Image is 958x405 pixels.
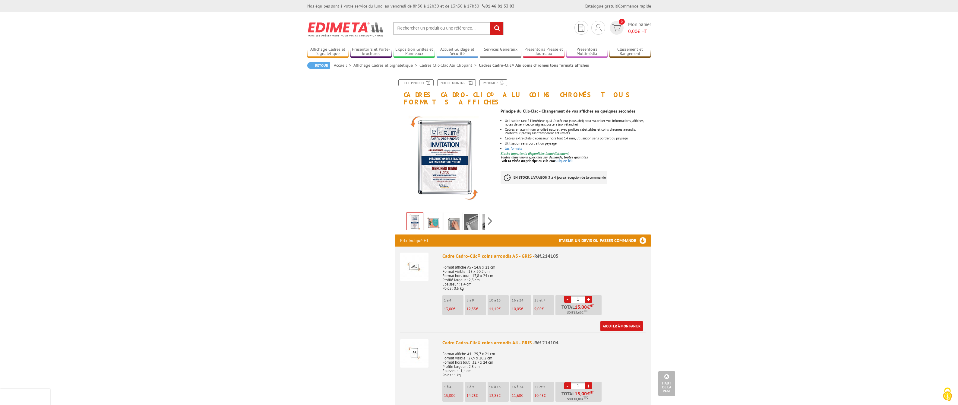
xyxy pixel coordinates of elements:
[466,298,486,302] p: 5 à 9
[487,216,493,226] span: Next
[444,298,463,302] p: 1 à 4
[490,22,503,35] input: rechercher
[628,21,651,35] span: Mon panier
[534,307,554,311] p: €
[353,62,419,68] a: Affichage Cadres et Signalétique
[398,79,434,86] a: Fiche produit
[307,62,330,69] a: Retour
[419,62,479,68] a: Cadres Clic-Clac Alu Clippant
[564,296,571,303] a: -
[479,62,589,68] li: Cadres Cadro-Clic® Alu coins chromés tous formats affiches
[444,393,453,398] span: 15,00
[557,305,602,315] p: Total
[466,393,476,398] span: 14,25
[501,151,569,156] font: Stocks importants disponibles immédiatement
[489,394,509,398] p: €
[466,306,476,311] span: 12,35
[619,19,625,25] span: 0
[628,28,651,35] span: € HT
[575,305,587,309] span: 13,00
[426,214,441,232] img: 214108_cadre_cadro-clic_coins_arrondis_60_x_80_cm.jpg
[587,305,590,309] span: €
[534,385,554,389] p: 25 et +
[442,253,646,260] div: Cadre Cadro-Clic® coins arrondis A5 - GRIS -
[466,394,486,398] p: €
[489,393,498,398] span: 12,85
[307,18,384,40] img: Edimeta
[505,142,651,145] li: Utilisation sens portrait ou paysage.
[534,393,544,398] span: 10,45
[583,309,588,313] sup: TTC
[585,382,592,389] a: +
[482,3,514,9] strong: 01 46 81 33 03
[489,307,509,311] p: €
[395,109,496,210] img: 214101_cadre_cadro-clic_coins_arrondis_a1.jpg
[564,382,571,389] a: -
[578,24,584,32] img: devis rapide
[442,261,646,291] p: Format affiche A5 - 14,8 x 21 cm Format visible : 13 x 20,2 cm Format hors tout : 17,8 x 24 cm Pr...
[628,28,637,34] span: 0,00
[512,298,531,302] p: 16 à 24
[334,62,353,68] a: Accueil
[505,136,651,140] li: Cadres extra-plats d'épaisseur hors tout 14 mm, utilisation sens portrait ou paysage
[480,47,521,57] a: Services Généraux
[609,47,651,57] a: Classement et Rangement
[437,47,478,57] a: Accueil Guidage et Sécurité
[501,171,607,184] p: à réception de la commande
[559,234,651,247] h3: Etablir un devis ou passer commande
[523,47,564,57] a: Présentoirs Presse et Journaux
[437,79,476,86] a: Notice Montage
[394,47,435,57] a: Exposition Grilles et Panneaux
[512,393,521,398] span: 11,60
[489,306,498,311] span: 11,15
[534,298,554,302] p: 25 et +
[444,385,463,389] p: 1 à 4
[940,387,955,402] img: Cookies (fenêtre modale)
[658,371,675,396] a: Haut de la page
[585,296,592,303] a: +
[512,306,521,311] span: 10,05
[512,385,531,389] p: 16 à 24
[587,391,590,396] span: €
[466,385,486,389] p: 5 à 9
[590,390,594,394] sup: HT
[608,21,651,35] a: devis rapide 0 Mon panier 0,00€ HT
[566,47,608,57] a: Présentoirs Multimédia
[590,304,594,308] sup: HT
[585,3,617,9] a: Catalogue gratuit
[514,175,564,180] strong: EN STOCK, LIVRAISON 3 à 4 jours
[505,128,651,135] li: Cadres en aluminium anodisé naturel avec profilés rabattables et coins chromés arrondis. Protecte...
[307,3,514,9] div: Nos équipes sont à votre service du lundi au vendredi de 8h30 à 12h30 et de 13h30 à 17h30
[400,234,429,247] p: Prix indiqué HT
[534,394,554,398] p: €
[567,397,588,402] span: Soit €
[501,155,588,159] em: Toutes dimensions spéciales sur demande, toutes quantités
[445,214,460,232] img: cadro_clic_coins_arrondis_a5_a4_a3_a2_a1_a0_214105_214104_214117_214103_214102_214101_214108_2141...
[595,24,602,31] img: devis rapide
[534,340,558,346] span: Réf.214104
[466,307,486,311] p: €
[407,213,423,232] img: 214101_cadre_cadro-clic_coins_arrondis_a1.jpg
[534,306,542,311] span: 9,05
[393,22,504,35] input: Rechercher un produit ou une référence...
[464,214,478,232] img: cadres_alu_coins_chromes_tous_formats_affiches_214105_2.jpg
[442,348,646,377] p: Format affiche A4 - 29,7 x 21 cm Format visible : 27,9 x 20,2 cm Format hors tout : 32,7 x 24 cm ...
[400,339,428,368] img: Cadre Cadro-Clic® coins arrondis A4 - GRIS
[600,321,643,331] a: Ajouter à mon panier
[501,158,555,163] span: Voir la vidéo du principe du clic-clac
[512,307,531,311] p: €
[444,394,463,398] p: €
[400,253,428,281] img: Cadre Cadro-Clic® coins arrondis A5 - GRIS
[583,396,588,399] sup: TTC
[505,146,522,151] a: Les formats
[307,47,349,57] a: Affichage Cadres et Signalétique
[442,339,646,346] div: Cadre Cadro-Clic® coins arrondis A4 - GRIS -
[444,306,453,311] span: 13,00
[444,307,463,311] p: €
[482,214,497,232] img: cadres_alu_coins_chromes_tous_formats_affiches_214105_3.jpg
[390,79,656,106] h1: Cadres Cadro-Clic® Alu coins chromés tous formats affiches
[505,119,651,126] li: Utilisation tant à l'intérieur qu'à l'extérieur (sous abri) pour valoriser vos informations, affi...
[479,79,507,86] a: Imprimer
[489,385,509,389] p: 10 à 15
[501,108,635,114] strong: Principe du Clic-Clac - Changement de vos affiches en quelques secondes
